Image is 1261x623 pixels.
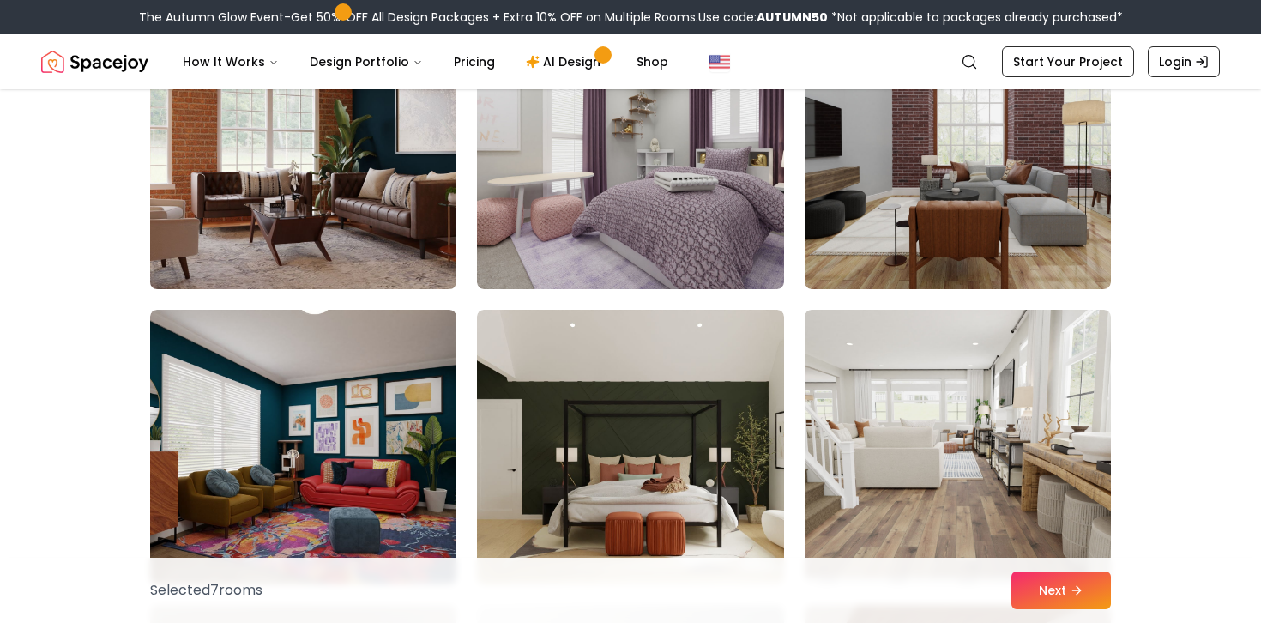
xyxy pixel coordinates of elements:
[1148,46,1220,77] a: Login
[440,45,509,79] a: Pricing
[1011,572,1111,609] button: Next
[150,580,262,601] p: Selected 7 room s
[296,45,437,79] button: Design Portfolio
[142,8,464,296] img: Room room-76
[41,45,148,79] a: Spacejoy
[623,45,682,79] a: Shop
[477,310,783,584] img: Room room-80
[169,45,293,79] button: How It Works
[477,15,783,289] img: Room room-77
[150,310,456,584] img: Room room-79
[41,34,1220,89] nav: Global
[805,310,1111,584] img: Room room-81
[698,9,828,26] span: Use code:
[169,45,682,79] nav: Main
[41,45,148,79] img: Spacejoy Logo
[512,45,619,79] a: AI Design
[709,51,730,72] img: United States
[757,9,828,26] b: AUTUMN50
[139,9,1123,26] div: The Autumn Glow Event-Get 50% OFF All Design Packages + Extra 10% OFF on Multiple Rooms.
[805,15,1111,289] img: Room room-78
[1002,46,1134,77] a: Start Your Project
[828,9,1123,26] span: *Not applicable to packages already purchased*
